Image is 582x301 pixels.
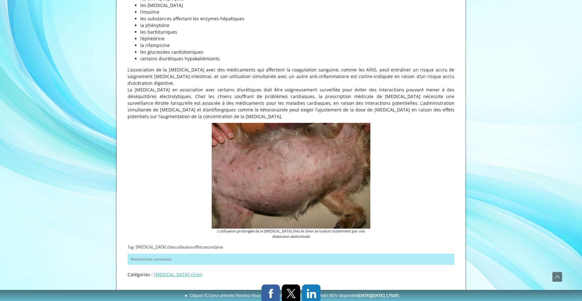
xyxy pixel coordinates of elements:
img: L'utilisation prolongée de la cortisone chez le chien se traduit notamment par une distension abd... [212,123,370,229]
p: la rifampicine [140,42,454,49]
p: L’association de la [MEDICAL_DATA] avec des médicaments qui affectent la coagulation sanguine, co... [128,66,454,86]
p: les glucosides cardiotoniques [140,49,454,55]
span: Défiler vers le haut [552,272,562,282]
p: les [MEDICAL_DATA] [140,2,454,9]
figcaption: L'utilisation prolongée de la [MEDICAL_DATA] chez le chien se traduit notamment par une distensio... [212,229,370,239]
p: certains diurétiques hypokaliémiants. [140,55,454,62]
p: l’éphédrine [140,35,454,42]
a: Défiler vers le haut [552,272,562,282]
span: Catégories : [128,271,153,278]
span: Tag : [MEDICAL_DATA] chien utilisation effets secondaires [128,245,223,250]
a: [MEDICAL_DATA] chien [154,271,202,278]
p: l’insuline [140,9,454,15]
span: (Prochain RDV disponible ) [310,293,399,298]
button: Recherches connexes [128,254,454,265]
span: ► Cliquez ICI pour prendre Rendez-Vous en [GEOGRAPHIC_DATA] [184,293,399,298]
p: La [MEDICAL_DATA] en association avec certains diurétiques doit être soigneusement surveillée pou... [128,86,454,120]
p: les barbituriques [140,29,454,35]
p: les substances affectant les enzymes hépatiques [140,15,454,22]
b: [DATE][DATE] 17h20 [358,293,398,298]
p: la phénytoïne [140,22,454,29]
